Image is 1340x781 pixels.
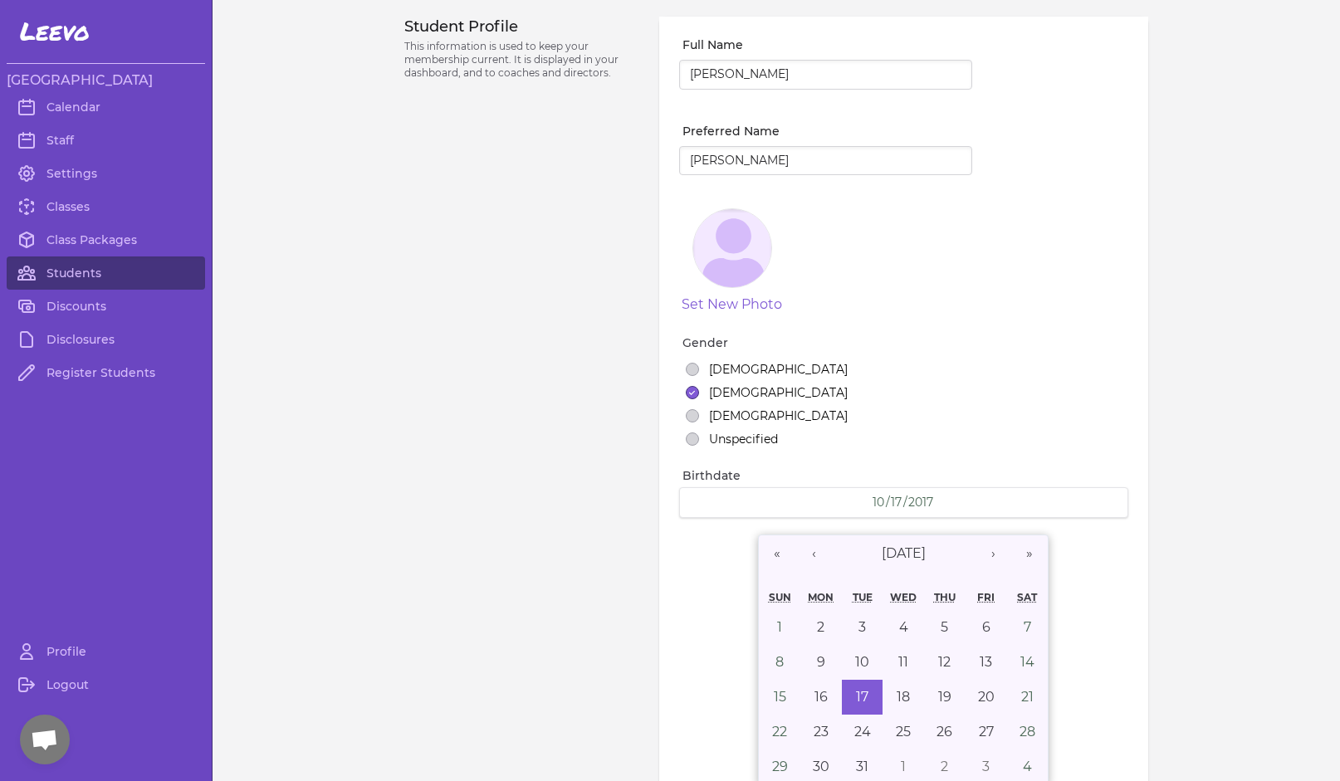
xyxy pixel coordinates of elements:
input: Richard [679,146,972,176]
button: October 21, 2017 [1007,680,1049,715]
abbr: October 4, 2017 [899,619,908,635]
abbr: October 26, 2017 [937,724,952,740]
abbr: October 1, 2017 [777,619,782,635]
abbr: October 31, 2017 [856,759,868,774]
abbr: October 16, 2017 [814,689,828,705]
button: Set New Photo [682,295,782,315]
abbr: Thursday [934,591,956,603]
label: Preferred Name [682,123,972,139]
button: October 27, 2017 [966,715,1007,749]
button: October 17, 2017 [842,680,883,715]
label: [DEMOGRAPHIC_DATA] [709,408,848,424]
abbr: October 29, 2017 [772,759,788,774]
button: October 15, 2017 [759,680,800,715]
abbr: October 18, 2017 [897,689,910,705]
span: Leevo [20,17,90,46]
abbr: Friday [977,591,995,603]
a: Students [7,256,205,290]
button: October 14, 2017 [1007,645,1049,680]
abbr: Sunday [769,591,791,603]
button: October 12, 2017 [924,645,966,680]
span: / [886,494,890,510]
abbr: October 2, 2017 [817,619,824,635]
abbr: October 14, 2017 [1020,654,1034,670]
input: MM [872,495,886,510]
abbr: Saturday [1017,591,1037,603]
button: ‹ [795,535,832,572]
abbr: October 27, 2017 [979,724,994,740]
label: [DEMOGRAPHIC_DATA] [709,361,848,378]
button: October 3, 2017 [842,610,883,645]
a: Class Packages [7,223,205,256]
button: October 24, 2017 [842,715,883,749]
abbr: October 6, 2017 [982,619,990,635]
input: Richard Button [679,60,972,90]
a: Discounts [7,290,205,323]
div: Open chat [20,715,70,764]
abbr: October 15, 2017 [774,689,786,705]
button: October 4, 2017 [883,610,924,645]
label: Unspecified [709,431,778,447]
input: DD [890,495,903,510]
abbr: October 12, 2017 [938,654,951,670]
abbr: October 28, 2017 [1020,724,1035,740]
abbr: October 22, 2017 [772,724,787,740]
button: » [1011,535,1048,572]
a: Staff [7,124,205,157]
abbr: October 30, 2017 [813,759,829,774]
button: October 22, 2017 [759,715,800,749]
abbr: November 3, 2017 [982,759,990,774]
h3: Student Profile [404,17,639,37]
button: October 13, 2017 [966,645,1007,680]
label: Birthdate [682,467,1128,484]
span: / [903,494,907,510]
a: Classes [7,190,205,223]
button: October 5, 2017 [924,610,966,645]
a: Settings [7,157,205,190]
button: October 23, 2017 [800,715,842,749]
a: Disclosures [7,323,205,356]
label: Full Name [682,37,972,53]
button: [DATE] [832,535,975,572]
button: October 6, 2017 [966,610,1007,645]
button: October 16, 2017 [800,680,842,715]
button: « [759,535,795,572]
h3: [GEOGRAPHIC_DATA] [7,71,205,90]
abbr: October 19, 2017 [938,689,951,705]
input: YYYY [907,495,935,510]
button: October 28, 2017 [1007,715,1049,749]
button: October 2, 2017 [800,610,842,645]
a: Logout [7,668,205,701]
abbr: Tuesday [853,591,873,603]
abbr: October 23, 2017 [814,724,829,740]
abbr: Monday [808,591,834,603]
button: October 9, 2017 [800,645,842,680]
p: This information is used to keep your membership current. It is displayed in your dashboard, and ... [404,40,639,80]
abbr: October 13, 2017 [980,654,992,670]
button: October 7, 2017 [1007,610,1049,645]
abbr: Wednesday [890,591,917,603]
button: October 1, 2017 [759,610,800,645]
button: › [975,535,1011,572]
button: October 10, 2017 [842,645,883,680]
button: October 18, 2017 [883,680,924,715]
a: Register Students [7,356,205,389]
abbr: October 9, 2017 [817,654,825,670]
abbr: October 11, 2017 [898,654,908,670]
button: October 25, 2017 [883,715,924,749]
button: October 11, 2017 [883,645,924,680]
button: October 8, 2017 [759,645,800,680]
abbr: October 7, 2017 [1024,619,1031,635]
abbr: November 4, 2017 [1023,759,1032,774]
span: [DATE] [882,545,926,561]
button: October 19, 2017 [924,680,966,715]
abbr: November 1, 2017 [901,759,906,774]
abbr: October 3, 2017 [858,619,866,635]
abbr: October 21, 2017 [1021,689,1034,705]
abbr: October 20, 2017 [978,689,995,705]
abbr: October 10, 2017 [855,654,869,670]
abbr: October 8, 2017 [775,654,784,670]
button: October 20, 2017 [966,680,1007,715]
a: Calendar [7,90,205,124]
label: [DEMOGRAPHIC_DATA] [709,384,848,401]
